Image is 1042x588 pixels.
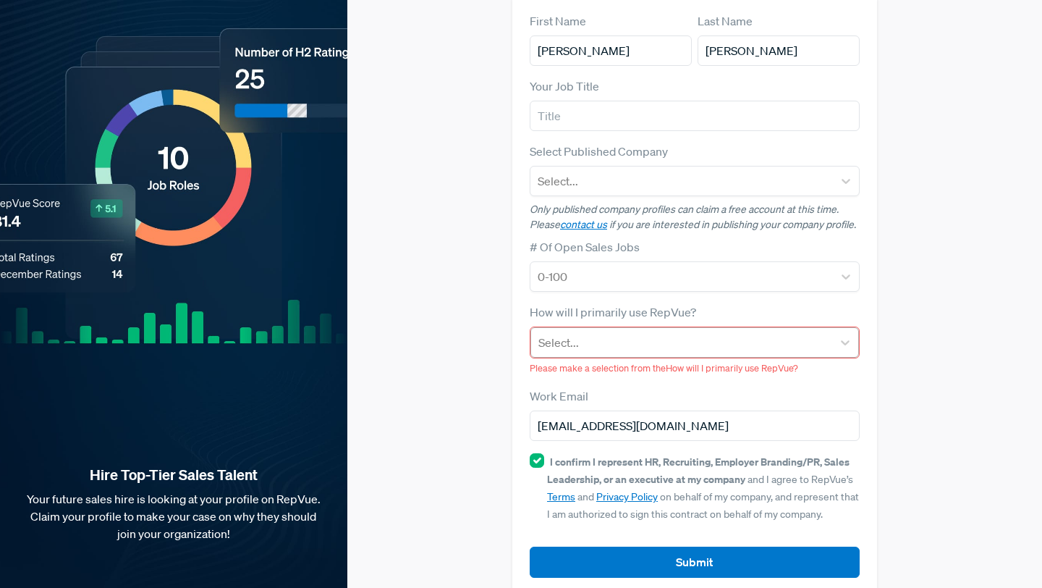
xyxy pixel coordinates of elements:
label: Last Name [698,12,753,30]
button: Submit [530,547,860,578]
a: Privacy Policy [596,490,658,503]
strong: Hire Top-Tier Sales Talent [23,466,324,484]
input: First Name [530,35,692,66]
p: Only published company profiles can claim a free account at this time. Please if you are interest... [530,202,860,232]
span: Please make a selection from the How will I primarily use RepVue? [530,362,798,374]
label: How will I primarily use RepVue? [530,303,696,321]
p: Your future sales hire is looking at your profile on RepVue. Claim your profile to make your case... [23,490,324,542]
strong: I confirm I represent HR, Recruiting, Employer Branding/PR, Sales Leadership, or an executive at ... [547,455,850,486]
a: contact us [560,218,607,231]
label: Work Email [530,387,588,405]
span: and I agree to RepVue’s and on behalf of my company, and represent that I am authorized to sign t... [547,455,859,521]
label: # Of Open Sales Jobs [530,238,640,256]
input: Title [530,101,860,131]
input: Last Name [698,35,860,66]
a: Terms [547,490,575,503]
label: Your Job Title [530,77,599,95]
input: Email [530,411,860,441]
label: Select Published Company [530,143,668,160]
label: First Name [530,12,586,30]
